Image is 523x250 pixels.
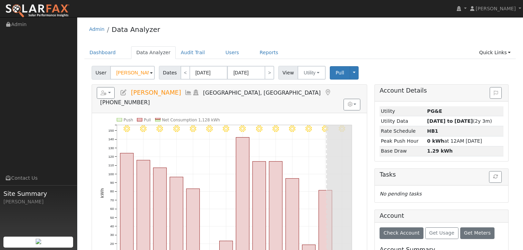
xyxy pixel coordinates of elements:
[110,181,114,184] text: 90
[324,89,332,96] a: Map
[185,89,192,96] a: Multi-Series Graph
[110,233,114,237] text: 30
[380,171,503,178] h5: Tasks
[240,125,246,132] i: 8/11 - Clear
[5,4,70,18] img: SolarFax
[108,163,114,167] text: 110
[206,125,213,132] i: 8/09 - Clear
[380,126,426,136] td: Rate Schedule
[92,66,111,80] span: User
[289,125,295,132] i: 8/14 - Clear
[306,125,312,132] i: 8/15 - Clear
[108,137,114,141] text: 140
[110,189,114,193] text: 80
[490,87,502,99] button: Issue History
[330,66,350,80] button: Pull
[140,125,147,132] i: 8/05 - Clear
[427,138,444,144] strong: 0 kWh
[336,70,344,75] span: Pull
[223,125,229,132] i: 8/10 - Clear
[192,89,200,96] a: Login As (last Never)
[255,46,283,59] a: Reports
[3,198,73,205] div: [PERSON_NAME]
[474,46,516,59] a: Quick Links
[124,118,133,122] text: Push
[203,90,321,96] span: [GEOGRAPHIC_DATA], [GEOGRAPHIC_DATA]
[89,26,105,32] a: Admin
[460,227,495,239] button: Get Meters
[110,66,155,80] input: Select a User
[124,125,130,132] i: 8/04 - Clear
[489,171,502,183] button: Refresh
[220,46,244,59] a: Users
[159,66,181,80] span: Dates
[3,189,73,198] span: Site Summary
[380,136,426,146] td: Peak Push Hour
[181,66,190,80] a: <
[278,66,298,80] span: View
[265,66,274,80] a: >
[380,146,426,156] td: Base Draw
[476,6,516,11] span: [PERSON_NAME]
[380,106,426,116] td: Utility
[380,191,421,197] i: No pending tasks
[380,116,426,126] td: Utility Data
[156,125,163,132] i: 8/06 - Clear
[173,125,180,132] i: 8/07 - Clear
[144,118,151,122] text: Pull
[36,239,41,244] img: retrieve
[176,46,210,59] a: Audit Trail
[272,125,279,132] i: 8/13 - Clear
[108,172,114,176] text: 100
[100,99,150,106] span: [PHONE_NUMBER]
[380,87,503,94] h5: Account Details
[425,227,458,239] button: Get Usage
[131,46,176,59] a: Data Analyzer
[380,227,423,239] button: Check Account
[322,125,329,132] i: 8/16 - Clear
[256,125,263,132] i: 8/12 - Clear
[108,129,114,132] text: 150
[427,108,442,114] strong: ID: 16990630, authorized: 06/18/25
[112,25,160,34] a: Data Analyzer
[384,230,420,236] span: Check Account
[427,148,453,154] strong: 1.29 kWh
[380,212,404,219] h5: Account
[429,230,454,236] span: Get Usage
[464,230,491,236] span: Get Meters
[110,216,114,219] text: 50
[427,118,473,124] strong: [DATE] to [DATE]
[162,118,220,122] text: Net Consumption 1,128 kWh
[190,125,196,132] i: 8/08 - Clear
[427,118,492,124] span: (2y 3m)
[298,66,326,80] button: Utility
[110,242,114,246] text: 20
[110,207,114,211] text: 60
[120,89,127,96] a: Edit User (31816)
[108,146,114,150] text: 130
[426,136,503,146] td: at 12AM [DATE]
[427,128,438,134] strong: L
[84,46,121,59] a: Dashboard
[108,155,114,158] text: 120
[110,224,114,228] text: 40
[131,89,181,96] span: [PERSON_NAME]
[100,188,104,198] text: kWh
[110,198,114,202] text: 70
